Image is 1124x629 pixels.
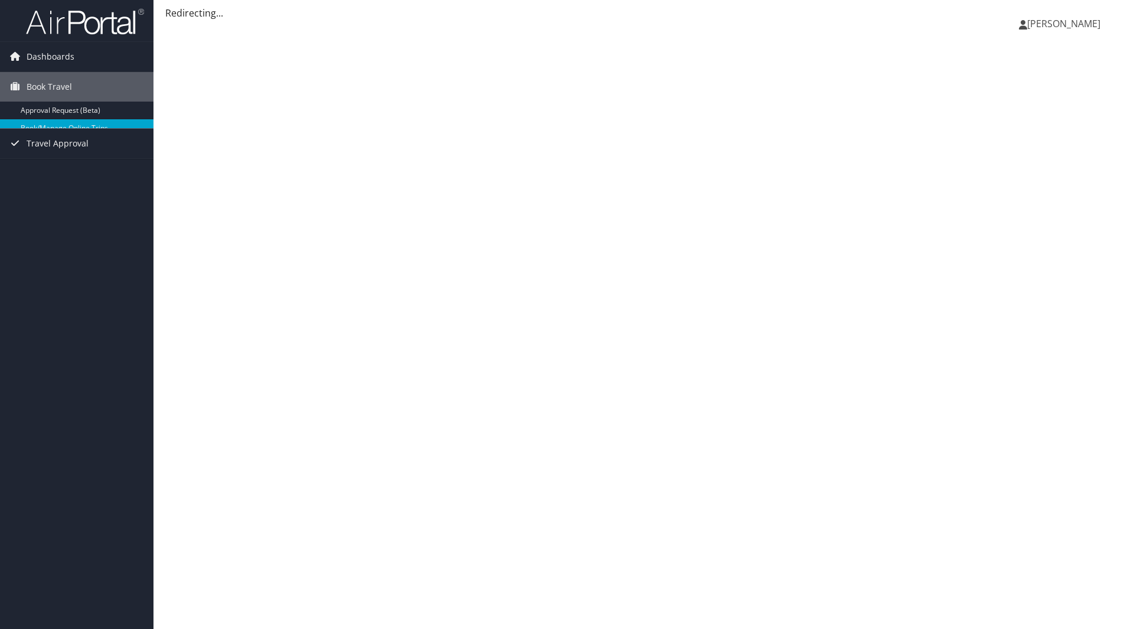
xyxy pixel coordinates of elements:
[165,6,1112,20] div: Redirecting...
[27,129,89,158] span: Travel Approval
[27,42,74,71] span: Dashboards
[1027,17,1100,30] span: [PERSON_NAME]
[27,72,72,102] span: Book Travel
[26,8,144,35] img: airportal-logo.png
[1019,6,1112,41] a: [PERSON_NAME]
